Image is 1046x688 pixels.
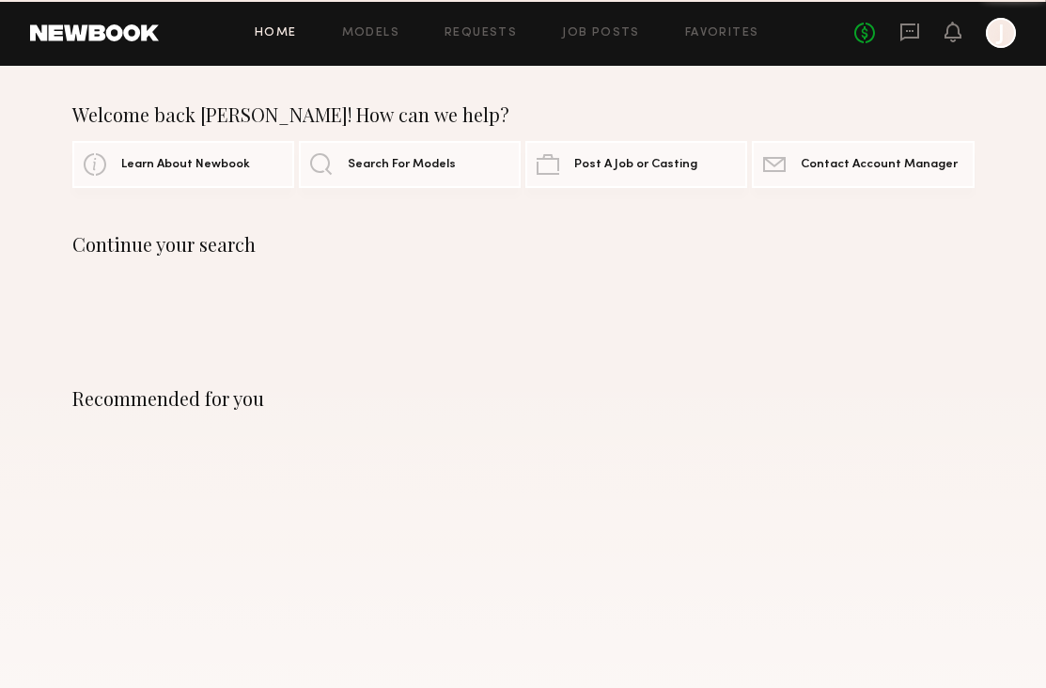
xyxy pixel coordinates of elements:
[342,27,399,39] a: Models
[72,103,975,126] div: Welcome back [PERSON_NAME]! How can we help?
[445,27,517,39] a: Requests
[299,141,521,188] a: Search For Models
[685,27,759,39] a: Favorites
[72,233,975,256] div: Continue your search
[574,159,697,171] span: Post A Job or Casting
[562,27,640,39] a: Job Posts
[255,27,297,39] a: Home
[801,159,958,171] span: Contact Account Manager
[72,141,294,188] a: Learn About Newbook
[72,387,975,410] div: Recommended for you
[752,141,974,188] a: Contact Account Manager
[348,159,456,171] span: Search For Models
[525,141,747,188] a: Post A Job or Casting
[121,159,250,171] span: Learn About Newbook
[986,18,1016,48] a: J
